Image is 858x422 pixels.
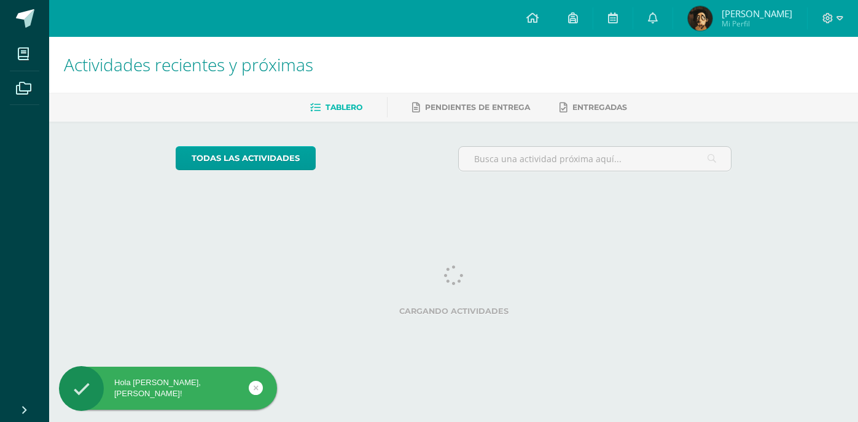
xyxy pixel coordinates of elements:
[176,146,316,170] a: todas las Actividades
[722,7,792,20] span: [PERSON_NAME]
[64,53,313,76] span: Actividades recientes y próximas
[326,103,362,112] span: Tablero
[722,18,792,29] span: Mi Perfil
[310,98,362,117] a: Tablero
[425,103,530,112] span: Pendientes de entrega
[176,307,731,316] label: Cargando actividades
[459,147,731,171] input: Busca una actividad próxima aquí...
[572,103,627,112] span: Entregadas
[560,98,627,117] a: Entregadas
[412,98,530,117] a: Pendientes de entrega
[59,377,277,399] div: Hola [PERSON_NAME], [PERSON_NAME]!
[688,6,712,31] img: bbaadbe0cdc19caa6fc97f19e8e21bb6.png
